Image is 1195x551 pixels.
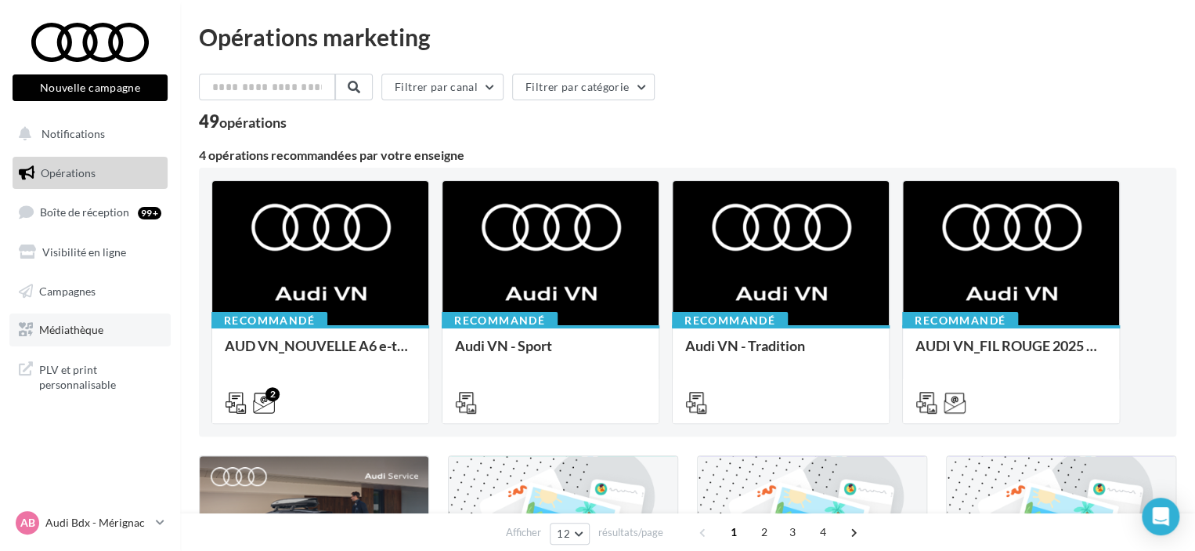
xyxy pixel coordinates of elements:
span: AB [20,515,35,531]
div: opérations [219,115,287,129]
button: 12 [550,523,590,545]
span: 4 [811,520,836,545]
a: PLV et print personnalisable [9,353,171,399]
a: Boîte de réception99+ [9,195,171,229]
div: AUD VN_NOUVELLE A6 e-tron [225,338,416,369]
span: Médiathèque [39,323,103,336]
div: Audi VN - Sport [455,338,646,369]
div: Recommandé [902,312,1018,329]
p: Audi Bdx - Mérignac [45,515,150,531]
span: 2 [752,520,777,545]
span: 3 [780,520,805,545]
a: AB Audi Bdx - Mérignac [13,508,168,538]
span: Notifications [42,127,105,140]
button: Nouvelle campagne [13,74,168,101]
div: 49 [199,113,287,130]
span: Boîte de réception [40,205,129,219]
div: Audi VN - Tradition [685,338,876,369]
a: Opérations [9,157,171,190]
span: Afficher [506,525,541,540]
div: 4 opérations recommandées par votre enseigne [199,149,1176,161]
div: Opérations marketing [199,25,1176,49]
button: Filtrer par catégorie [512,74,655,100]
span: PLV et print personnalisable [39,359,161,393]
span: Campagnes [39,284,96,297]
div: 2 [265,387,280,401]
button: Filtrer par canal [381,74,504,100]
a: Campagnes [9,275,171,308]
span: Opérations [41,166,96,179]
div: AUDI VN_FIL ROUGE 2025 - A1, Q2, Q3, Q5 et Q4 e-tron [915,338,1107,369]
div: Recommandé [442,312,558,329]
a: Visibilité en ligne [9,236,171,269]
button: Notifications [9,118,164,150]
a: Médiathèque [9,314,171,346]
div: Recommandé [211,312,327,329]
span: Visibilité en ligne [42,245,126,259]
div: Recommandé [672,312,788,329]
div: 99+ [138,207,161,219]
div: Open Intercom Messenger [1142,498,1179,535]
span: 1 [721,520,746,545]
span: 12 [557,527,570,540]
span: résultats/page [598,525,663,540]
